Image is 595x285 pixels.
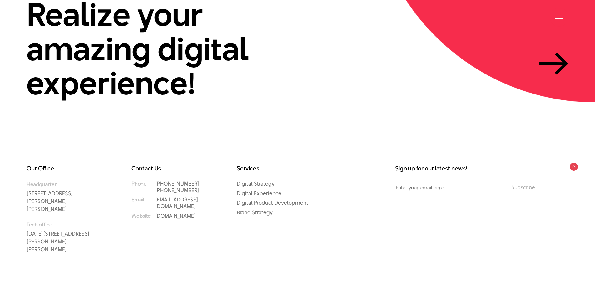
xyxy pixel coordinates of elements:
[27,221,107,228] small: Tech office
[155,212,196,220] a: [DOMAIN_NAME]
[27,181,107,188] small: Headquarter
[27,165,107,172] h3: Our Office
[395,165,542,172] h3: Sign up for our latest news!
[509,185,537,190] input: Subscribe
[131,213,151,219] small: Website
[237,199,308,206] a: Digital Product Development
[237,209,273,216] a: Brand Strategy
[237,180,275,187] a: Digital Strategy
[27,221,107,253] p: [DATE][STREET_ADDRESS][PERSON_NAME][PERSON_NAME]
[237,190,281,197] a: Digital Experience
[27,181,107,213] p: [STREET_ADDRESS][PERSON_NAME][PERSON_NAME]
[131,181,146,187] small: Phone
[155,186,199,194] a: [PHONE_NUMBER]
[131,165,211,172] h3: Contact Us
[395,181,504,195] input: Enter your email here
[131,196,144,203] small: Email
[237,165,317,172] h3: Services
[155,196,198,210] a: [EMAIL_ADDRESS][DOMAIN_NAME]
[155,180,199,187] a: [PHONE_NUMBER]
